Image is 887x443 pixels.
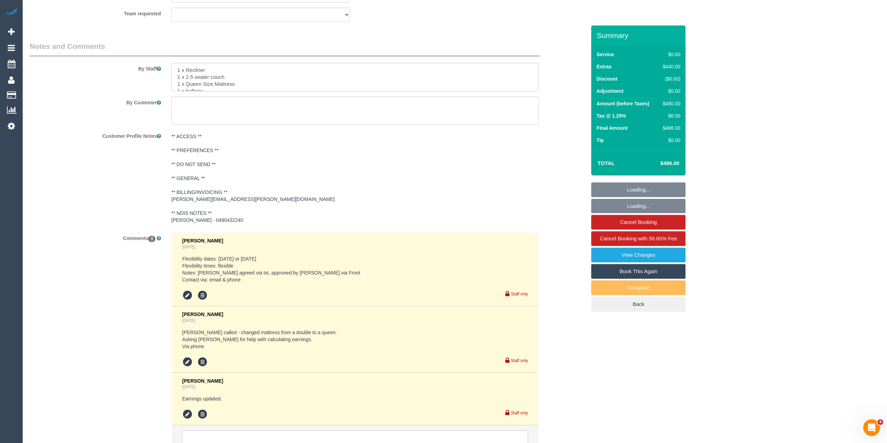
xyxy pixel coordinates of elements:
span: [PERSON_NAME] [182,311,223,317]
div: $440.00 [660,63,680,70]
a: [DATE] [182,384,195,389]
div: $0.00 [660,88,680,95]
label: Adjustment [596,88,623,95]
label: By Staff [24,63,166,72]
span: 3 [148,236,155,242]
pre: [PERSON_NAME] called - changed mattress from a double to a queen. Asking [PERSON_NAME] for help w... [182,329,528,350]
label: Customer Profile Notes [24,130,166,140]
div: $480.00 [660,100,680,107]
h3: Summary [597,31,682,39]
label: By Customer [24,97,166,106]
a: Back [591,297,686,311]
pre: Flexibility dates: [DATE] or [DATE] Flexibility times: flexible Notes: [PERSON_NAME] agreed via t... [182,255,528,283]
small: Staff only [511,411,528,415]
pre: ** ACCESS ** ** PREFERENCES ** ** DO NOT SEND ** ** GENERAL ** ** BILLING/INVOICING ** [PERSON_NA... [171,133,539,224]
a: Cancel Booking [591,215,686,230]
span: [PERSON_NAME] [182,238,223,243]
img: Automaid Logo [4,7,18,17]
a: Cancel Booking with 50.00% Fee [591,231,686,246]
label: Tax @ 1.25% [596,112,626,119]
label: Comments [24,232,166,242]
pre: Earnings updated. [182,395,528,402]
div: $0.00 [660,51,680,58]
iframe: Intercom live chat [863,419,880,436]
span: 4 [878,419,883,425]
label: Discount [596,75,617,82]
label: Final Amount [596,125,628,132]
label: Tip [596,137,604,144]
a: [DATE] [182,318,195,323]
div: $486.00 [660,125,680,132]
label: Team requested [24,8,166,17]
a: Book This Again [591,264,686,279]
strong: Total [598,160,615,166]
div: ($0.00) [660,75,680,82]
label: Amount (before Taxes) [596,100,649,107]
a: View Changes [591,248,686,262]
label: Extras [596,63,611,70]
span: Cancel Booking with 50.00% Fee [600,235,677,241]
a: [DATE] [182,245,195,249]
div: $6.00 [660,112,680,119]
div: $0.00 [660,137,680,144]
label: Service [596,51,614,58]
small: Staff only [511,358,528,363]
small: Staff only [511,292,528,296]
h4: $486.00 [639,160,679,166]
legend: Notes and Comments [30,41,540,57]
span: [PERSON_NAME] [182,378,223,384]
